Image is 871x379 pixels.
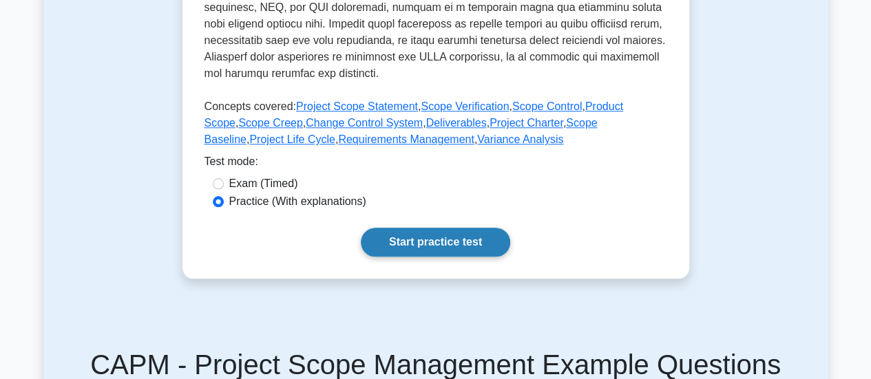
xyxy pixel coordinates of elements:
div: Test mode: [204,153,667,175]
a: Start practice test [361,228,510,257]
a: Variance Analysis [477,133,563,145]
label: Practice (With explanations) [229,193,366,210]
a: Project Charter [490,117,563,129]
p: Concepts covered: , , , , , , , , , , , [204,98,667,153]
a: Requirements Management [338,133,474,145]
a: Scope Creep [238,117,302,129]
a: Project Life Cycle [249,133,335,145]
a: Project Scope Statement [296,100,418,112]
label: Exam (Timed) [229,175,298,192]
a: Deliverables [426,117,486,129]
a: Scope Verification [421,100,509,112]
a: Scope Control [512,100,582,112]
a: Change Control System [306,117,423,129]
